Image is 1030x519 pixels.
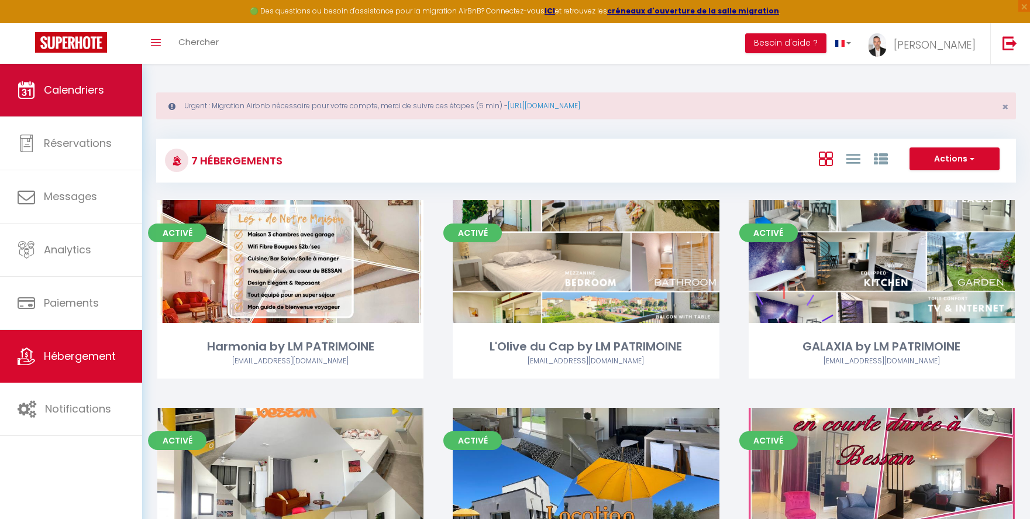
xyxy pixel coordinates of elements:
span: Activé [148,224,206,242]
span: Réservations [44,136,112,150]
span: Calendriers [44,83,104,97]
div: GALAXIA by LM PATRIMOINE [749,338,1015,356]
span: × [1002,99,1008,114]
span: Activé [739,224,798,242]
div: L'Olive du Cap by LM PATRIMOINE [453,338,719,356]
a: Vue en Liste [846,149,860,168]
button: Besoin d'aide ? [745,33,826,53]
img: Super Booking [35,32,107,53]
span: Hébergement [44,349,116,363]
span: Paiements [44,295,99,310]
div: Airbnb [749,356,1015,367]
span: Activé [443,431,502,450]
a: Vue en Box [819,149,833,168]
div: Urgent : Migration Airbnb nécessaire pour votre compte, merci de suivre ces étapes (5 min) - [156,92,1016,119]
img: ... [869,33,886,57]
button: Actions [910,147,1000,171]
div: Airbnb [453,356,719,367]
h3: 7 Hébergements [188,147,283,174]
a: ICI [545,6,555,16]
button: Close [1002,102,1008,112]
span: Activé [443,224,502,242]
span: Activé [739,431,798,450]
a: Chercher [170,23,228,64]
span: Messages [44,189,97,204]
img: logout [1003,36,1017,50]
a: créneaux d'ouverture de la salle migration [607,6,779,16]
a: [URL][DOMAIN_NAME] [508,101,580,111]
span: Chercher [178,36,219,48]
span: [PERSON_NAME] [894,37,976,52]
a: Vue par Groupe [874,149,888,168]
div: Airbnb [157,356,423,367]
div: Harmonia by LM PATRIMOINE [157,338,423,356]
span: Activé [148,431,206,450]
a: ... [PERSON_NAME] [860,23,990,64]
span: Analytics [44,242,91,257]
span: Notifications [45,401,111,416]
button: Ouvrir le widget de chat LiveChat [9,5,44,40]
